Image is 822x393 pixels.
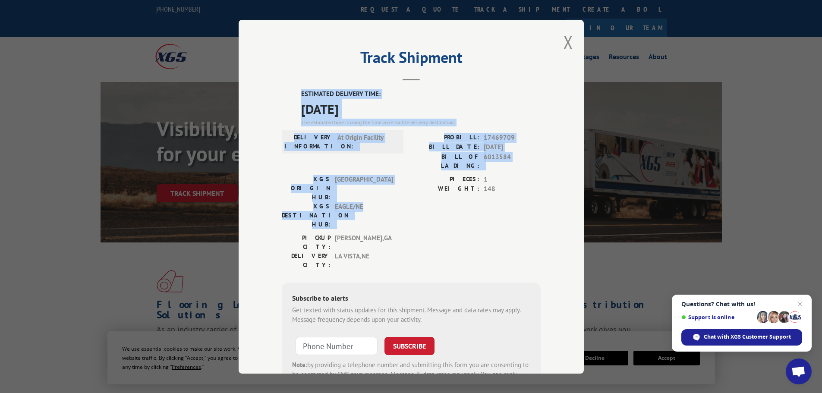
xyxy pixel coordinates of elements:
[681,329,802,346] div: Chat with XGS Customer Support
[284,132,333,151] label: DELIVERY INFORMATION:
[301,89,541,99] label: ESTIMATED DELIVERY TIME:
[384,336,435,355] button: SUBSCRIBE
[292,292,530,305] div: Subscribe to alerts
[282,201,331,229] label: XGS DESTINATION HUB:
[301,118,541,126] div: The estimated time is using the time zone for the delivery destination.
[282,233,331,251] label: PICKUP CITY:
[296,336,378,355] input: Phone Number
[484,184,541,194] span: 148
[292,360,307,368] strong: Note:
[335,251,393,269] span: LA VISTA , NE
[681,301,802,308] span: Questions? Chat with us!
[282,251,331,269] label: DELIVERY CITY:
[795,299,805,309] span: Close chat
[411,142,479,152] label: BILL DATE:
[411,174,479,184] label: PIECES:
[411,132,479,142] label: PROBILL:
[335,174,393,201] span: [GEOGRAPHIC_DATA]
[484,142,541,152] span: [DATE]
[484,152,541,170] span: 6013584
[301,99,541,118] span: [DATE]
[411,184,479,194] label: WEIGHT:
[411,152,479,170] label: BILL OF LADING:
[282,174,331,201] label: XGS ORIGIN HUB:
[564,31,573,53] button: Close modal
[292,360,530,389] div: by providing a telephone number and submitting this form you are consenting to be contacted by SM...
[335,201,393,229] span: EAGLE/NE
[282,51,541,68] h2: Track Shipment
[704,333,791,341] span: Chat with XGS Customer Support
[786,358,812,384] div: Open chat
[484,174,541,184] span: 1
[681,314,754,321] span: Support is online
[292,305,530,324] div: Get texted with status updates for this shipment. Message and data rates may apply. Message frequ...
[335,233,393,251] span: [PERSON_NAME] , GA
[337,132,396,151] span: At Origin Facility
[484,132,541,142] span: 17469709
